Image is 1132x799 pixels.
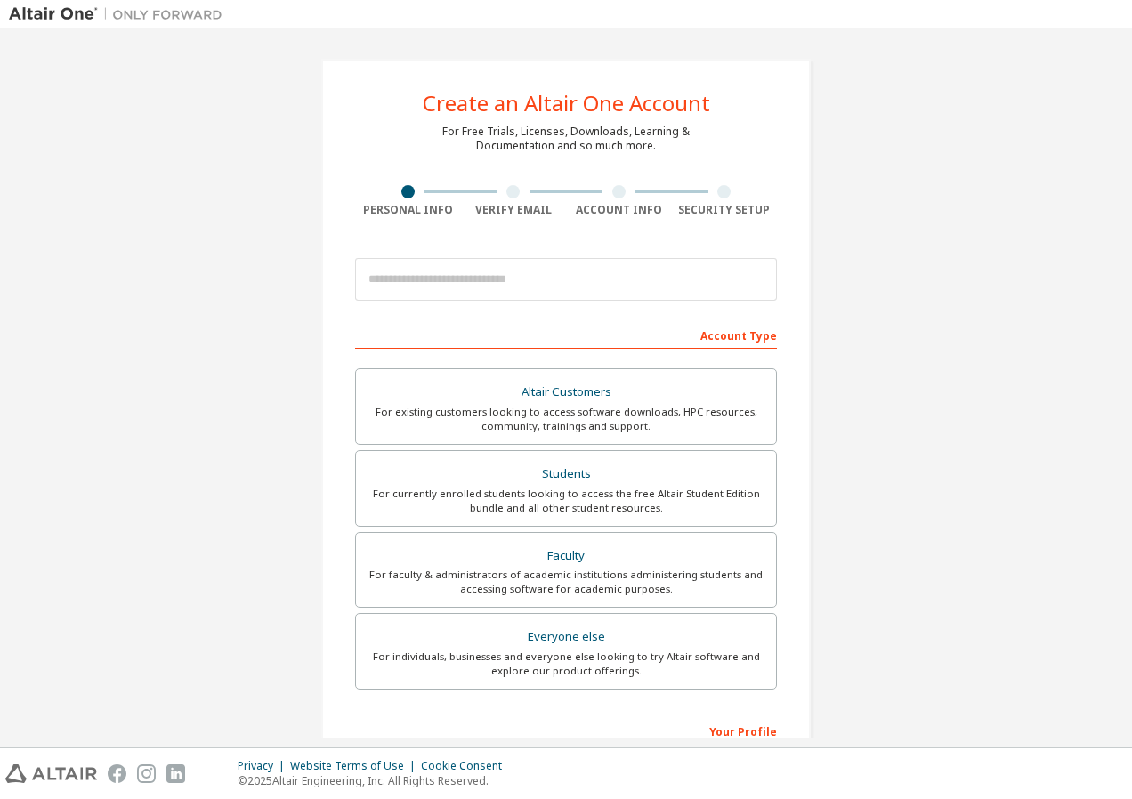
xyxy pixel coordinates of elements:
div: Website Terms of Use [290,759,421,773]
div: Account Type [355,320,777,349]
div: For existing customers looking to access software downloads, HPC resources, community, trainings ... [367,405,765,433]
div: For individuals, businesses and everyone else looking to try Altair software and explore our prod... [367,650,765,678]
img: Altair One [9,5,231,23]
div: For Free Trials, Licenses, Downloads, Learning & Documentation and so much more. [442,125,690,153]
div: Security Setup [672,203,778,217]
div: Students [367,462,765,487]
div: Altair Customers [367,380,765,405]
p: © 2025 Altair Engineering, Inc. All Rights Reserved. [238,773,513,788]
div: Everyone else [367,625,765,650]
img: linkedin.svg [166,764,185,783]
img: instagram.svg [137,764,156,783]
div: Faculty [367,544,765,569]
div: Your Profile [355,716,777,745]
img: facebook.svg [108,764,126,783]
div: For currently enrolled students looking to access the free Altair Student Edition bundle and all ... [367,487,765,515]
div: Personal Info [355,203,461,217]
div: Account Info [566,203,672,217]
div: Privacy [238,759,290,773]
img: altair_logo.svg [5,764,97,783]
div: For faculty & administrators of academic institutions administering students and accessing softwa... [367,568,765,596]
div: Verify Email [461,203,567,217]
div: Create an Altair One Account [423,93,710,114]
div: Cookie Consent [421,759,513,773]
